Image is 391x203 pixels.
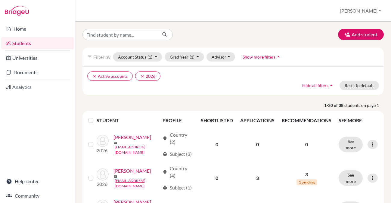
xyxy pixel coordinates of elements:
i: arrow_drop_up [328,82,334,88]
button: Hide all filtersarrow_drop_up [297,81,340,90]
span: local_library [163,185,167,190]
th: STUDENT [97,113,159,128]
img: Alghazali, Marium [97,168,109,180]
img: Abdelbaki, Taya [97,135,109,147]
p: 0 [282,141,331,148]
span: 1 pending [296,179,317,185]
span: location_on [163,170,167,174]
button: See more [339,170,363,186]
i: clear [92,74,97,78]
div: Country (4) [163,165,194,179]
a: Documents [1,66,74,78]
span: Show more filters [243,54,275,59]
i: clear [140,74,144,78]
button: Account Status(1) [113,52,162,62]
a: [EMAIL_ADDRESS][DOMAIN_NAME] [115,178,160,189]
a: [EMAIL_ADDRESS][DOMAIN_NAME] [115,144,160,155]
span: mail [113,141,117,145]
button: See more [339,137,363,152]
th: PROFILE [159,113,197,128]
span: mail [113,175,117,178]
button: Show more filtersarrow_drop_up [237,52,287,62]
th: SEE MORE [335,113,381,128]
td: 0 [197,161,237,195]
td: 0 [237,128,278,161]
a: Help center [1,175,74,187]
a: Community [1,190,74,202]
a: Home [1,23,74,35]
a: Universities [1,52,74,64]
span: Filter by [93,54,110,60]
input: Find student by name... [82,29,157,40]
div: Country (2) [163,131,194,146]
a: [PERSON_NAME] [113,167,151,174]
div: Subject (3) [163,150,192,158]
button: clearActive accounts [87,71,133,81]
span: (1) [190,54,194,59]
button: Reset to default [340,81,379,90]
th: RECOMMENDATIONS [278,113,335,128]
span: students on page 1 [344,102,384,108]
a: Analytics [1,81,74,93]
button: clear2026 [135,71,160,81]
a: [PERSON_NAME] [113,134,151,141]
strong: 1-20 of 38 [324,102,344,108]
span: local_library [163,152,167,156]
i: arrow_drop_up [275,54,281,60]
th: SHORTLISTED [197,113,237,128]
button: Add student [338,29,384,40]
button: Grad Year(1) [165,52,204,62]
button: [PERSON_NAME] [337,5,384,17]
th: APPLICATIONS [237,113,278,128]
p: 3 [282,171,331,178]
span: Hide all filters [302,83,328,88]
a: Students [1,37,74,49]
td: 3 [237,161,278,195]
span: (1) [147,54,152,59]
td: 0 [197,128,237,161]
p: 2026 [97,180,109,188]
div: Subject (1) [163,184,192,191]
i: filter_list [87,54,92,59]
p: 2026 [97,147,109,154]
img: Bridge-U [5,6,29,16]
span: location_on [163,136,167,141]
button: Advisor [206,52,235,62]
